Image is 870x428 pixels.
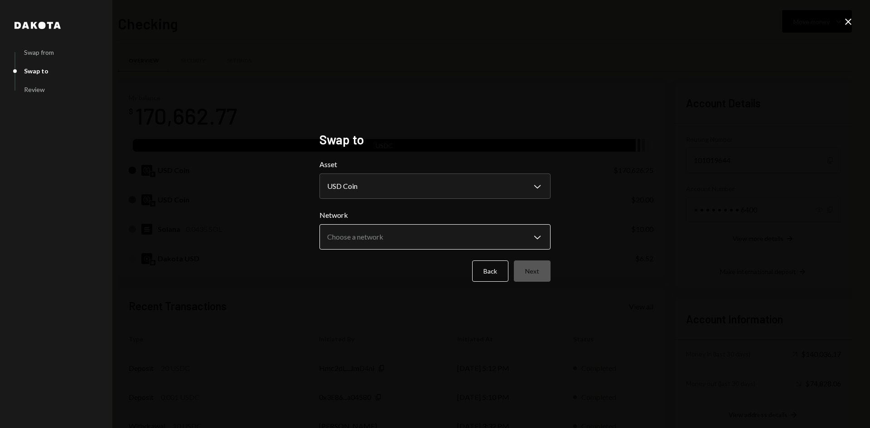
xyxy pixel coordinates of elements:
[24,48,54,56] div: Swap from
[319,210,551,221] label: Network
[319,173,551,199] button: Asset
[24,67,48,75] div: Swap to
[472,260,508,282] button: Back
[24,86,45,93] div: Review
[319,159,551,170] label: Asset
[319,131,551,149] h2: Swap to
[319,224,551,250] button: Network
